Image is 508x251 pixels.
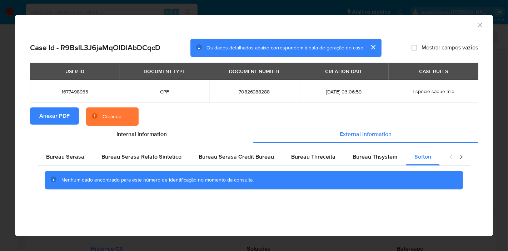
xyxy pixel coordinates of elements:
[206,44,364,51] span: Os dados detalhados abaixo correspondem à data de geração do caso.
[103,113,121,120] div: Creando
[46,153,84,161] span: Bureau Serasa
[415,65,452,77] div: CASE RULES
[413,88,454,95] span: Espécie saque mlb
[218,88,290,95] span: 70826988288
[364,39,382,56] button: cerrar
[422,44,478,51] span: Mostrar campos vazios
[61,176,254,183] span: Nenhum dado encontrado para este número de identificação no momento da consulta.
[321,65,367,77] div: CREATION DATE
[30,43,160,52] h2: Case Id - R9BslL3J6jaMqOlDIAbDCqcD
[291,153,335,161] span: Bureau Threceita
[39,108,70,124] span: Anexar PDF
[225,65,284,77] div: DOCUMENT NUMBER
[414,153,431,161] span: Softon
[199,153,274,161] span: Bureau Serasa Credit Bureau
[476,21,483,28] button: Fechar a janela
[30,107,79,125] button: Anexar PDF
[128,88,201,95] span: CPF
[101,153,181,161] span: Bureau Serasa Relato Sintetico
[38,148,442,165] div: Detailed external info
[116,130,167,138] span: Internal information
[308,88,380,95] span: [DATE] 03:06:59
[139,65,190,77] div: DOCUMENT TYPE
[61,65,89,77] div: USER ID
[340,130,392,138] span: External information
[15,15,493,236] div: closure-recommendation-modal
[353,153,397,161] span: Bureau Thsystem
[39,88,111,95] span: 1677498933
[30,126,478,143] div: Detailed info
[412,45,417,50] input: Mostrar campos vazios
